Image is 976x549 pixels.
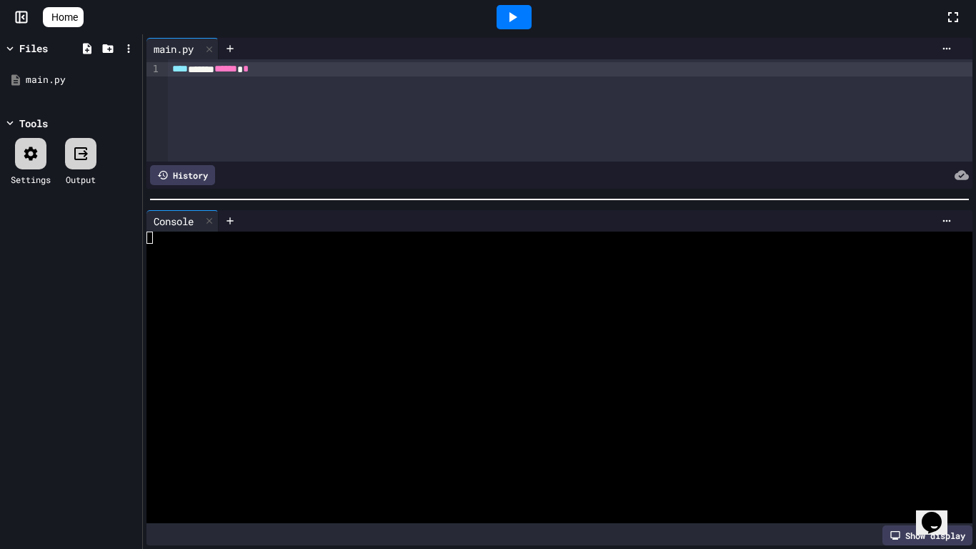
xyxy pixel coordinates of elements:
[146,38,219,59] div: main.py
[882,525,972,545] div: Show display
[19,41,48,56] div: Files
[19,116,48,131] div: Tools
[11,173,51,186] div: Settings
[146,214,201,229] div: Console
[66,173,96,186] div: Output
[51,10,78,24] span: Home
[43,7,84,27] a: Home
[150,165,215,185] div: History
[146,210,219,232] div: Console
[26,73,137,87] div: main.py
[146,41,201,56] div: main.py
[916,492,962,535] iframe: chat widget
[146,62,161,76] div: 1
